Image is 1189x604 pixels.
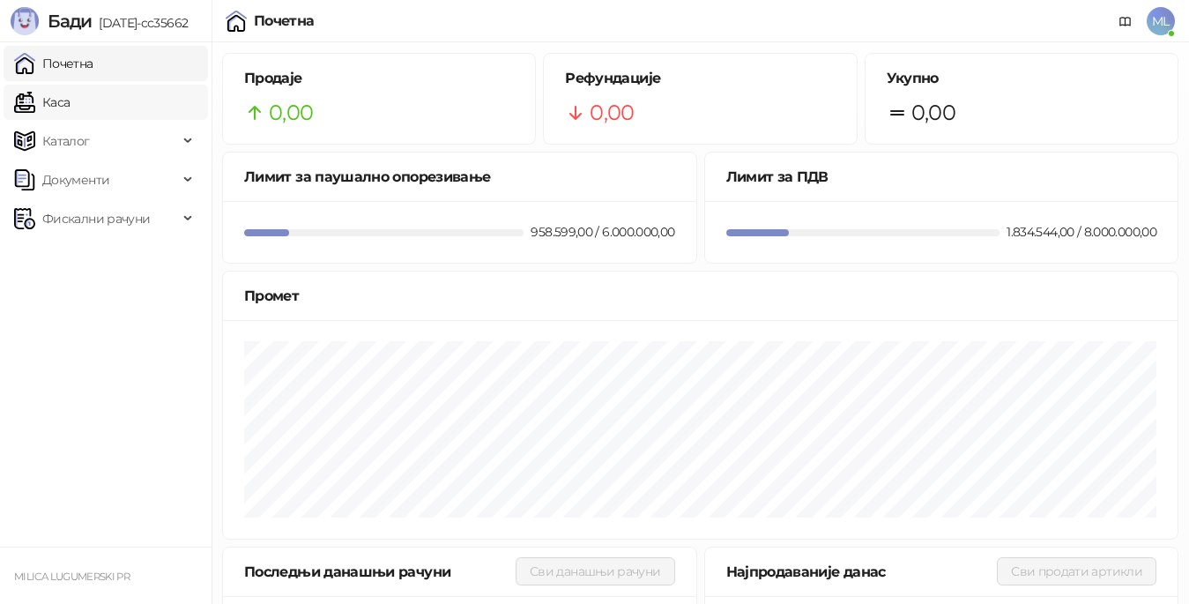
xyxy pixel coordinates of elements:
span: Каталог [42,123,90,159]
span: 0,00 [911,96,955,130]
a: Документација [1111,7,1140,35]
span: 0,00 [590,96,634,130]
button: Сви продати артикли [997,557,1156,585]
a: Каса [14,85,70,120]
div: Промет [244,285,1156,307]
button: Сви данашњи рачуни [516,557,674,585]
div: Најпродаваније данас [726,561,998,583]
small: MILICA LUGUMERSKI PR [14,570,130,583]
div: Почетна [254,14,315,28]
span: 0,00 [269,96,313,130]
h5: Рефундације [565,68,835,89]
h5: Укупно [887,68,1156,89]
div: 1.834.544,00 / 8.000.000,00 [1003,222,1160,242]
span: Фискални рачуни [42,201,150,236]
div: Последњи данашњи рачуни [244,561,516,583]
span: ML [1147,7,1175,35]
span: [DATE]-cc35662 [92,15,188,31]
span: Бади [48,11,92,32]
img: Logo [11,7,39,35]
a: Почетна [14,46,93,81]
div: Лимит за ПДВ [726,166,1157,188]
span: Документи [42,162,109,198]
div: Лимит за паушално опорезивање [244,166,675,188]
h5: Продаје [244,68,514,89]
div: 958.599,00 / 6.000.000,00 [527,222,678,242]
